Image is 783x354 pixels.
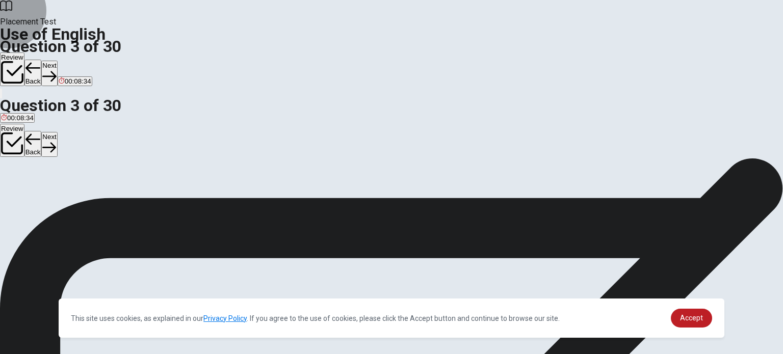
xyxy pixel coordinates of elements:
a: dismiss cookie message [671,309,712,328]
button: Next [41,132,57,157]
button: 00:08:34 [58,76,92,86]
div: cookieconsent [59,298,724,338]
button: Next [41,61,57,86]
span: This site uses cookies, as explained in our . If you agree to the use of cookies, please click th... [71,314,560,322]
span: 00:08:34 [65,77,91,85]
button: Back [24,60,42,86]
button: Back [24,131,42,157]
a: Privacy Policy [203,314,247,322]
span: Accept [680,314,703,322]
span: 00:08:34 [7,114,34,122]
